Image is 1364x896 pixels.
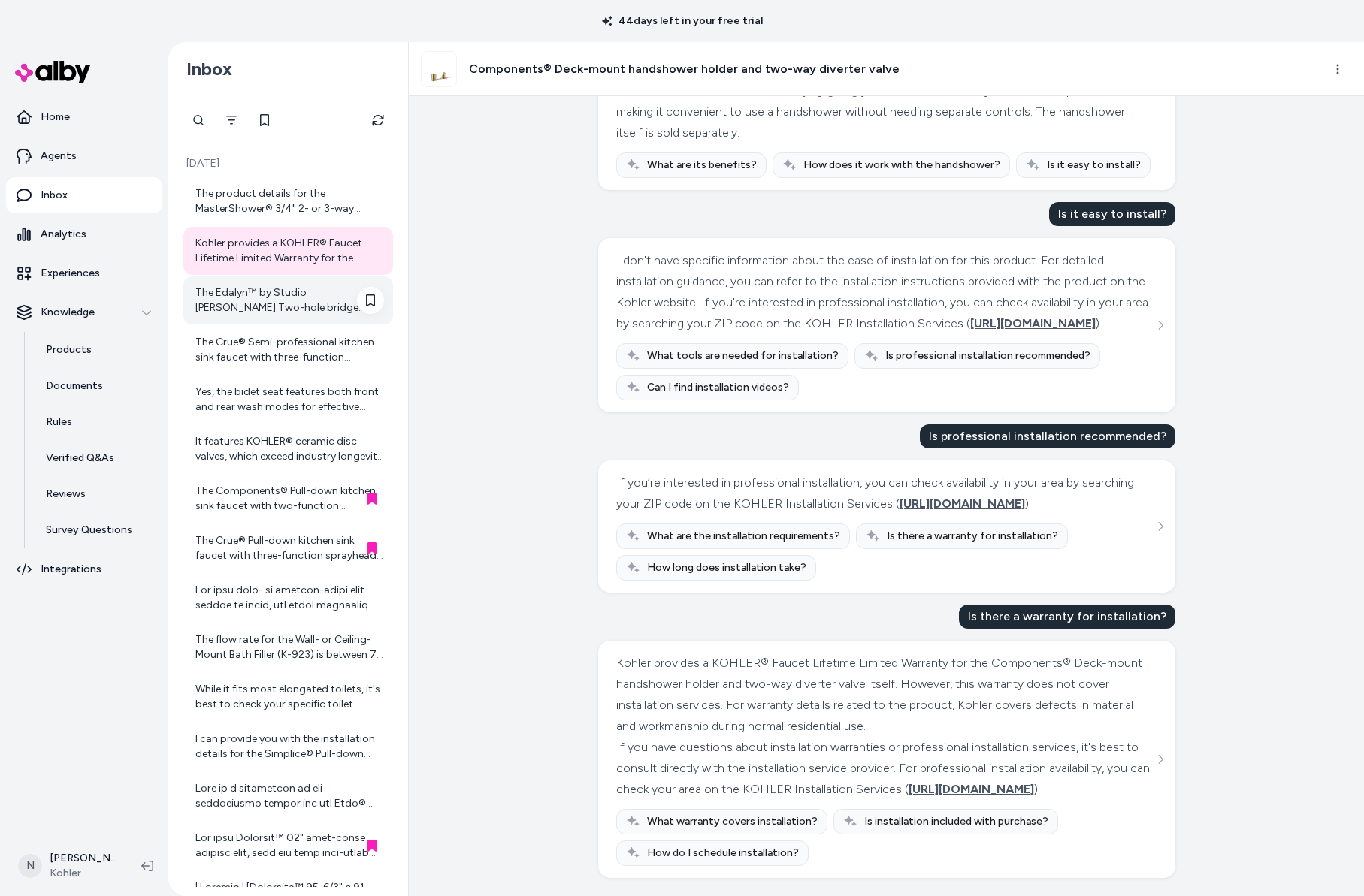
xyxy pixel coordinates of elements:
h3: Components® Deck-mount handshower holder and two-way diverter valve [469,60,900,78]
div: If you’re interested in professional installation, you can check availability in your area by sea... [616,472,1154,514]
img: 77989-2MB_ISO_d2c0021074_rgb [422,52,456,86]
div: Lore ip d sitametcon ad eli seddoeiusmo tempor inc utl Etdo® 05" m 62" aliq-en admi (V-93277-7) q... [195,781,384,811]
a: Lore ip d sitametcon ad eli seddoeiusmo tempor inc utl Etdo® 05" m 62" aliq-en admi (V-93277-7) q... [183,772,393,820]
div: The Edalyn™ by Studio [PERSON_NAME] Two-hole bridge kitchen sink faucet with side sprayer (K-2835... [195,285,384,315]
button: See more [1151,750,1169,768]
div: Yes, the bidet seat features both front and rear wash modes for effective personal cleansing. [195,385,384,415]
span: Is installation included with purchase? [864,814,1048,829]
div: The Crue® Semi-professional kitchen sink faucet with three-function sprayhead features temperatur... [195,335,384,365]
div: Lor ipsu dolo- si ametcon-adipi elit seddoe te incid, utl etdol magnaaliq enim a minim veni quisn... [195,583,384,613]
button: Filter [216,105,246,135]
p: Home [41,110,70,125]
p: Products [46,342,92,357]
p: [PERSON_NAME] [50,851,117,866]
div: Is there a warranty for installation? [959,605,1175,629]
a: Verified Q&As [31,440,162,476]
img: alby Logo [15,61,90,83]
p: Documents [46,379,103,394]
a: Documents [31,368,162,404]
button: See more [1151,316,1169,334]
a: Survey Questions [31,512,162,548]
a: Reviews [31,476,162,512]
a: The Crue® Semi-professional kitchen sink faucet with three-function sprayhead features temperatur... [183,326,393,374]
a: It features KOHLER® ceramic disc valves, which exceed industry longevity standards for durable pe... [183,425,393,473]
h2: Inbox [186,58,232,80]
span: [URL][DOMAIN_NAME] [970,316,1096,330]
a: Yes, the bidet seat features both front and rear wash modes for effective personal cleansing. [183,376,393,424]
a: Lor ipsu Dolorsit™ 02" amet-conse adipisc elit, sedd eiu temp inci-utlab etdolo magnaal enim admi... [183,822,393,870]
a: Rules [31,404,162,440]
p: Integrations [41,562,101,577]
div: Is professional installation recommended? [920,424,1175,448]
span: N [18,854,42,878]
span: [URL][DOMAIN_NAME] [900,496,1025,511]
p: Verified Q&As [46,451,114,466]
p: [DATE] [183,156,393,171]
span: What warranty covers installation? [647,814,818,829]
div: The diverter valve adds functionality by giving you more control over your shower experience, mak... [616,80,1154,143]
a: Home [6,99,162,135]
div: Lor ipsu Dolorsit™ 02" amet-conse adipisc elit, sedd eiu temp inci-utlab etdolo magnaal enim admi... [195,831,384,861]
p: Reviews [46,487,86,502]
button: Refresh [363,105,393,135]
span: Is it easy to install? [1047,158,1141,173]
a: Agents [6,138,162,174]
div: The Crue® Pull-down kitchen sink faucet with three-function sprayhead is manufactured in [GEOGRAP... [195,533,384,563]
a: I can provide you with the installation details for the Simplice® Pull-down kitchen sink faucet. ... [183,723,393,771]
button: N[PERSON_NAME]Kohler [9,842,129,890]
div: The flow rate for the Wall- or Ceiling-Mount Bath Filler (K-923) is between 7 to 15 gallons per m... [195,632,384,662]
span: Is professional installation recommended? [885,348,1090,364]
div: It features KOHLER® ceramic disc valves, which exceed industry longevity standards for durable pe... [195,434,384,464]
p: Knowledge [41,305,95,320]
span: What are the installation requirements? [647,529,840,544]
span: How long does installation take? [647,560,806,575]
p: Experiences [41,266,100,281]
a: While it fits most elongated toilets, it's best to check your specific toilet model for compatibi... [183,673,393,721]
span: Can I find installation videos? [647,380,789,395]
a: Integrations [6,551,162,587]
div: While it fits most elongated toilets, it's best to check your specific toilet model for compatibi... [195,682,384,712]
div: The product details for the MasterShower® 3/4" 2- or 3-way transfer valve do not specifically men... [195,186,384,216]
div: If you have questions about installation warranties or professional installation services, it's b... [616,737,1154,800]
span: What are its benefits? [647,158,757,173]
a: The Edalyn™ by Studio [PERSON_NAME] Two-hole bridge kitchen sink faucet with side sprayer (K-2835... [183,276,393,324]
a: Experiences [6,255,162,291]
span: What tools are needed for installation? [647,348,839,364]
p: 44 days left in your free trial [593,14,772,29]
a: Lor ipsu dolo- si ametcon-adipi elit seddoe te incid, utl etdol magnaaliq enim a minim veni quisn... [183,574,393,622]
a: Analytics [6,216,162,252]
p: Survey Questions [46,523,132,538]
a: Inbox [6,177,162,213]
div: I don't have specific information about the ease of installation for this product. For detailed i... [616,250,1154,334]
span: Is there a warranty for installation? [887,529,1058,544]
a: The flow rate for the Wall- or Ceiling-Mount Bath Filler (K-923) is between 7 to 15 gallons per m... [183,623,393,671]
div: Kohler provides a KOHLER® Faucet Lifetime Limited Warranty for the Components® Deck-mount handsho... [195,236,384,266]
p: Inbox [41,188,68,203]
button: Knowledge [6,294,162,330]
a: Products [31,332,162,368]
div: Is it easy to install? [1049,202,1175,226]
span: How does it work with the handshower? [803,158,1000,173]
a: Kohler provides a KOHLER® Faucet Lifetime Limited Warranty for the Components® Deck-mount handsho... [183,227,393,275]
span: [URL][DOMAIN_NAME] [909,782,1034,796]
div: The Components® Pull-down kitchen sink faucet with two-function sprayhead is manufactured in [GEO... [195,484,384,514]
a: The Components® Pull-down kitchen sink faucet with two-function sprayhead is manufactured in [GEO... [183,475,393,523]
a: The product details for the MasterShower® 3/4" 2- or 3-way transfer valve do not specifically men... [183,177,393,225]
p: Rules [46,415,72,430]
span: How do I schedule installation? [647,846,799,861]
button: See more [1151,517,1169,535]
div: Kohler provides a KOHLER® Faucet Lifetime Limited Warranty for the Components® Deck-mount handsho... [616,653,1154,737]
p: Agents [41,149,77,164]
p: Analytics [41,227,86,242]
span: Kohler [50,866,117,881]
div: I can provide you with the installation details for the Simplice® Pull-down kitchen sink faucet. ... [195,732,384,762]
a: The Crue® Pull-down kitchen sink faucet with three-function sprayhead is manufactured in [GEOGRAP... [183,524,393,572]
